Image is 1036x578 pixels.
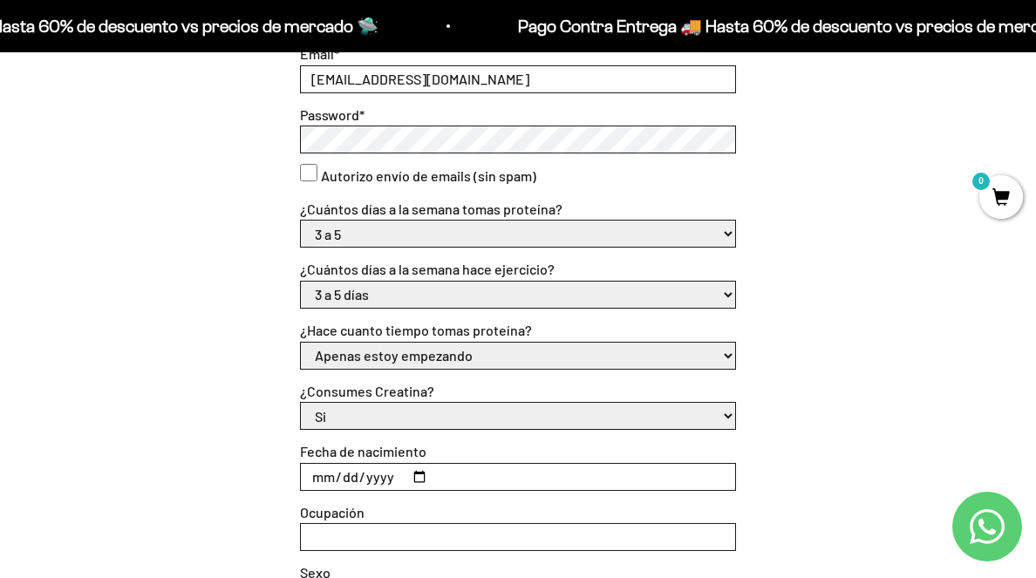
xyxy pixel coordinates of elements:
label: ¿Cuántos días a la semana hace ejercicio? [300,261,555,277]
label: Autorizo envío de emails (sin spam) [321,165,536,187]
label: ¿Hace cuanto tiempo tomas proteína? [300,322,532,338]
mark: 0 [971,171,992,192]
label: Fecha de nacimiento [300,443,426,459]
label: Password [300,106,365,123]
label: Ocupación [300,504,365,520]
label: Email [300,45,339,62]
label: ¿Consumes Creatina? [300,383,434,399]
a: 0 [979,189,1023,208]
label: ¿Cuántos días a la semana tomas proteína? [300,201,562,217]
p: Pago Contra Entrega 🚚 Hasta 60% de descuento vs precios de mercado 🛸 [440,12,1015,40]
